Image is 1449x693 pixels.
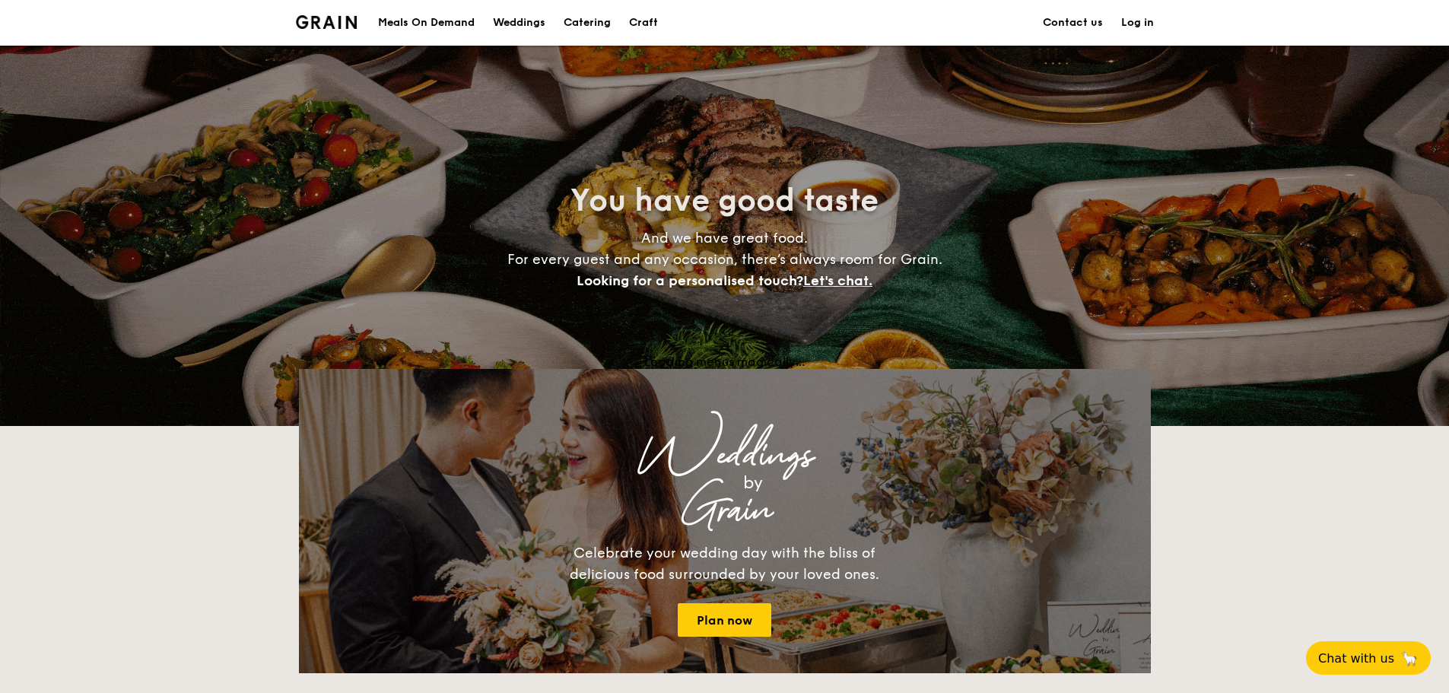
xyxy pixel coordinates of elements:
div: by [489,469,1017,497]
span: You have good taste [570,183,879,219]
span: And we have great food. For every guest and any occasion, there’s always room for Grain. [507,230,942,289]
div: Grain [433,497,1017,524]
img: Grain [296,15,357,29]
span: Chat with us [1318,651,1394,666]
div: Loading menus magically... [299,354,1151,369]
span: Let's chat. [803,272,872,289]
span: Looking for a personalised touch? [577,272,803,289]
div: Celebrate your wedding day with the bliss of delicious food surrounded by your loved ones. [554,542,896,585]
div: Weddings [433,442,1017,469]
a: Plan now [678,603,771,637]
a: Logotype [296,15,357,29]
button: Chat with us🦙 [1306,641,1431,675]
span: 🦙 [1400,650,1419,667]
